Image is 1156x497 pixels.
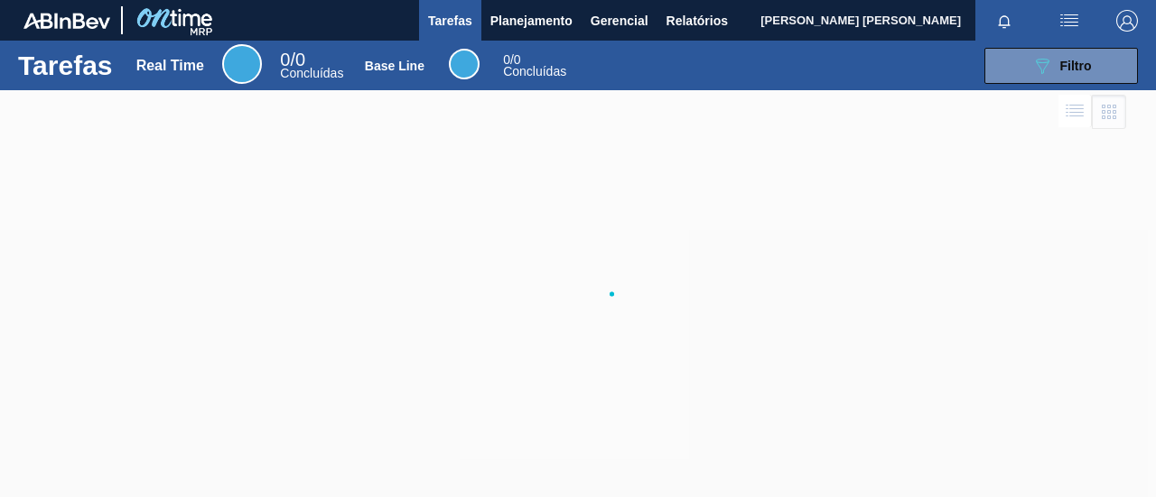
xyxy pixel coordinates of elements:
[503,52,520,67] span: / 0
[984,48,1138,84] button: Filtro
[975,8,1033,33] button: Notificações
[503,64,566,78] span: Concluídas
[1060,59,1092,73] span: Filtro
[280,52,343,79] div: Real Time
[449,49,480,79] div: Base Line
[667,10,728,32] span: Relatórios
[503,52,510,67] span: 0
[591,10,648,32] span: Gerencial
[365,59,424,73] div: Base Line
[1116,10,1138,32] img: Logout
[428,10,472,32] span: Tarefas
[136,58,204,74] div: Real Time
[280,66,343,80] span: Concluídas
[280,50,305,69] span: / 0
[1058,10,1080,32] img: userActions
[222,44,262,84] div: Real Time
[280,50,290,69] span: 0
[503,54,566,78] div: Base Line
[23,13,110,29] img: TNhmsLtSVTkK8tSr43FrP2fwEKptu5GPRR3wAAAABJRU5ErkJggg==
[490,10,573,32] span: Planejamento
[18,55,113,76] h1: Tarefas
